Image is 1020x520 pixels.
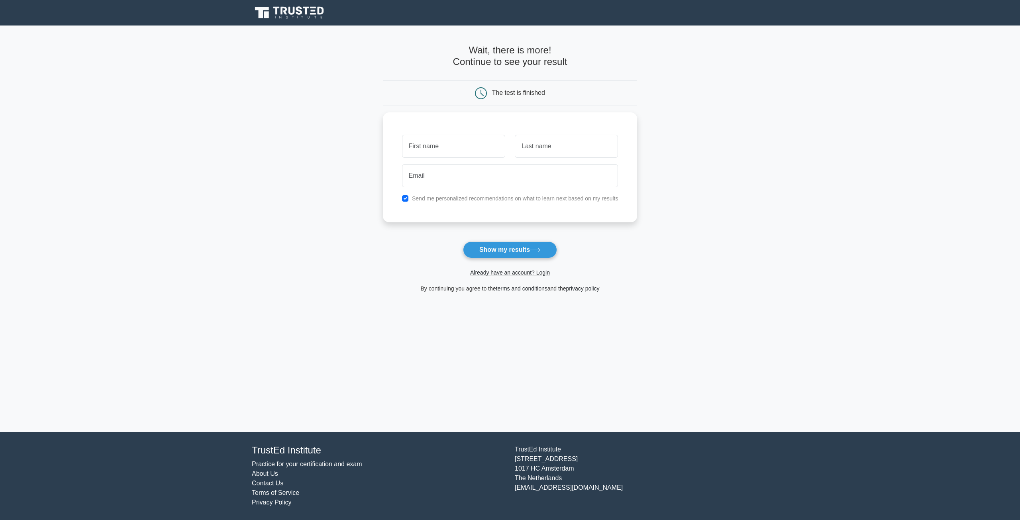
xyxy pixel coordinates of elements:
[510,445,773,507] div: TrustEd Institute [STREET_ADDRESS] 1017 HC Amsterdam The Netherlands [EMAIL_ADDRESS][DOMAIN_NAME]
[378,284,642,293] div: By continuing you agree to the and the
[470,269,550,276] a: Already have an account? Login
[402,135,505,158] input: First name
[383,45,637,68] h4: Wait, there is more! Continue to see your result
[252,499,292,506] a: Privacy Policy
[515,135,618,158] input: Last name
[252,489,299,496] a: Terms of Service
[492,89,545,96] div: The test is finished
[252,445,505,456] h4: TrustEd Institute
[566,285,600,292] a: privacy policy
[463,241,557,258] button: Show my results
[496,285,547,292] a: terms and conditions
[402,164,618,187] input: Email
[412,195,618,202] label: Send me personalized recommendations on what to learn next based on my results
[252,470,278,477] a: About Us
[252,461,362,467] a: Practice for your certification and exam
[252,480,283,487] a: Contact Us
